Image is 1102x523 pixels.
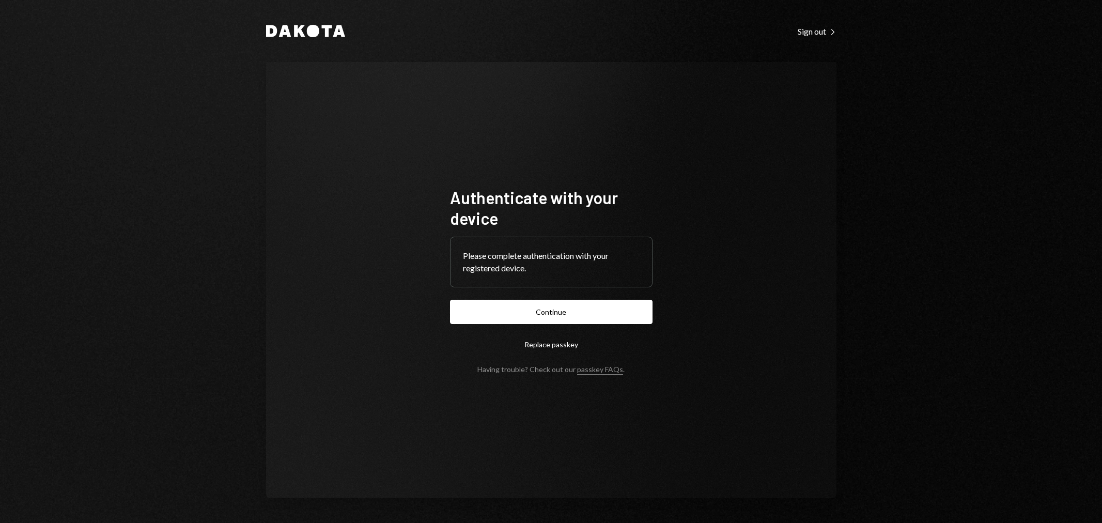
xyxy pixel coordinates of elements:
[450,187,653,228] h1: Authenticate with your device
[577,365,623,375] a: passkey FAQs
[477,365,625,374] div: Having trouble? Check out our .
[463,250,640,274] div: Please complete authentication with your registered device.
[798,26,836,37] div: Sign out
[798,25,836,37] a: Sign out
[450,300,653,324] button: Continue
[450,332,653,357] button: Replace passkey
